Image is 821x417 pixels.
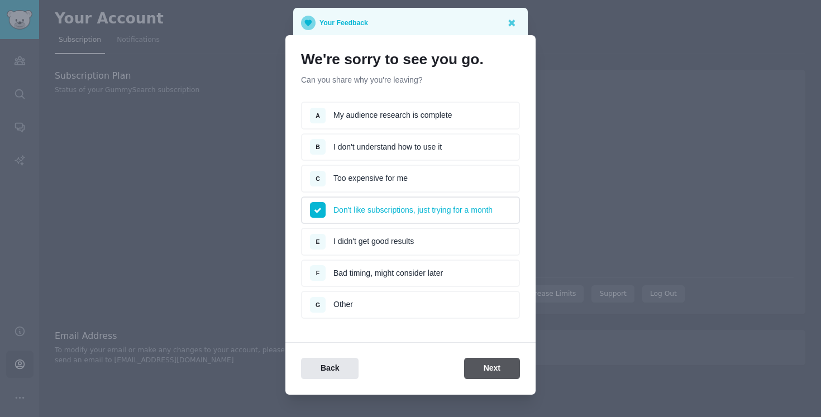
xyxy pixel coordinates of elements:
span: C [316,175,320,182]
h1: We're sorry to see you go. [301,51,520,69]
span: E [316,238,319,245]
span: F [316,270,319,276]
span: G [316,301,320,308]
button: Back [301,358,359,380]
span: B [316,143,320,150]
p: Your Feedback [319,16,368,30]
span: A [316,112,320,119]
button: Next [464,358,520,380]
p: Can you share why you're leaving? [301,74,520,86]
